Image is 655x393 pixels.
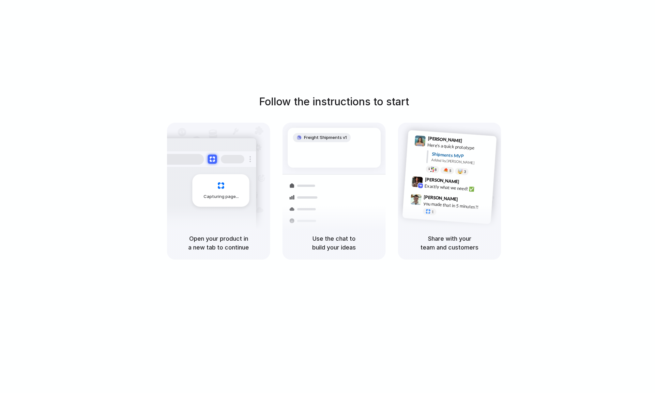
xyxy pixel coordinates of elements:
[428,135,462,144] span: [PERSON_NAME]
[461,179,475,187] span: 9:42 AM
[458,169,463,174] div: 🤯
[290,234,378,252] h5: Use the chat to build your ideas
[431,157,491,167] div: Added by [PERSON_NAME]
[432,210,434,214] span: 1
[304,134,347,141] span: Freight Shipments v1
[464,170,466,174] span: 3
[424,183,490,194] div: Exactly what we need! ✅
[423,200,488,211] div: you made that in 5 minutes?!
[406,234,493,252] h5: Share with your team and customers
[434,168,437,172] span: 8
[259,94,409,110] h1: Follow the instructions to start
[449,169,451,173] span: 5
[424,193,458,203] span: [PERSON_NAME]
[425,176,459,185] span: [PERSON_NAME]
[204,193,240,200] span: Capturing page
[432,151,492,161] div: Shipments MVP
[464,138,478,146] span: 9:41 AM
[175,234,262,252] h5: Open your product in a new tab to continue
[460,196,473,204] span: 9:47 AM
[427,142,493,153] div: Here's a quick prototype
